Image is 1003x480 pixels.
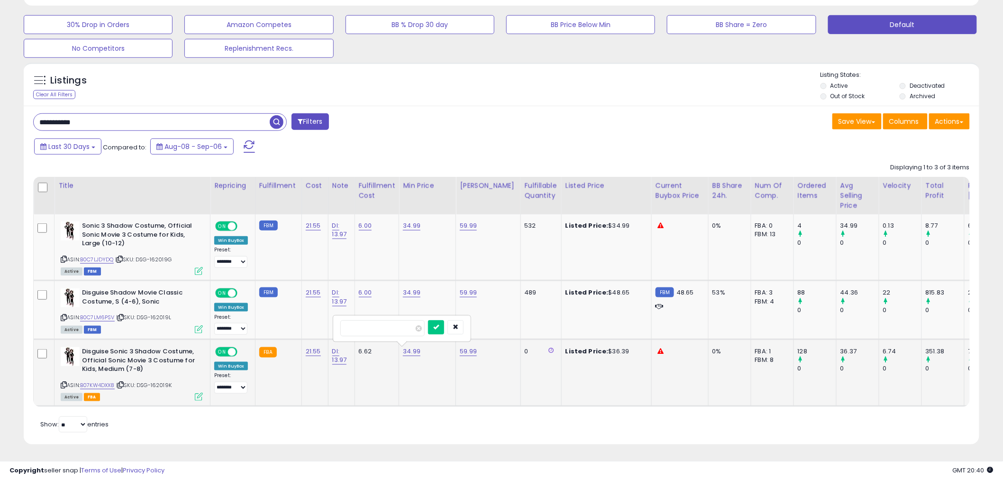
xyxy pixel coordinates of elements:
[889,117,919,126] span: Columns
[883,347,921,356] div: 6.74
[259,287,278,297] small: FBM
[403,181,452,191] div: Min Price
[883,222,921,230] div: 0.13
[216,348,228,356] span: ON
[9,466,164,475] div: seller snap | |
[214,314,248,335] div: Preset:
[61,222,203,274] div: ASIN:
[891,163,970,172] div: Displaying 1 to 3 of 3 items
[883,288,921,297] div: 22
[926,222,964,230] div: 8.77
[565,347,609,356] b: Listed Price:
[82,347,197,376] b: Disguise Sonic 3 Shadow Costume, Official Sonic Movie 3 Costume for Kids, Medium (7-8)
[306,288,321,297] a: 21.55
[214,362,248,370] div: Win BuyBox
[61,347,80,366] img: 41iBj0AxDDL._SL40_.jpg
[883,181,918,191] div: Velocity
[525,181,557,201] div: Fulfillable Quantity
[61,288,203,332] div: ASIN:
[214,372,248,394] div: Preset:
[883,306,921,314] div: 0
[840,364,879,373] div: 0
[184,15,333,34] button: Amazon Competes
[123,466,164,475] a: Privacy Policy
[403,288,420,297] a: 34.99
[164,142,222,151] span: Aug-08 - Sep-06
[821,71,979,80] p: Listing States:
[565,288,609,297] b: Listed Price:
[798,239,836,247] div: 0
[840,222,879,230] div: 34.99
[460,181,516,191] div: [PERSON_NAME]
[926,364,964,373] div: 0
[926,347,964,356] div: 351.38
[259,181,298,191] div: Fulfillment
[359,347,392,356] div: 6.62
[910,92,935,100] label: Archived
[798,306,836,314] div: 0
[926,288,964,297] div: 815.83
[214,181,251,191] div: Repricing
[332,288,347,306] a: DI: 13.97
[828,15,977,34] button: Default
[667,15,816,34] button: BB Share = Zero
[184,39,333,58] button: Replenishment Recs.
[259,347,277,358] small: FBA
[40,420,109,429] span: Show: entries
[883,113,928,129] button: Columns
[61,347,203,400] div: ASIN:
[103,143,146,152] span: Compared to:
[830,92,865,100] label: Out of Stock
[565,288,644,297] div: $48.65
[712,347,744,356] div: 0%
[565,181,647,191] div: Listed Price
[506,15,655,34] button: BB Price Below Min
[150,138,234,155] button: Aug-08 - Sep-06
[332,347,347,365] a: DI: 13.97
[755,347,786,356] div: FBA: 1
[84,326,101,334] span: FBM
[755,222,786,230] div: FBA: 0
[236,348,251,356] span: OFF
[332,181,351,191] div: Note
[359,181,395,201] div: Fulfillment Cost
[116,314,171,321] span: | SKU: DSG-162019L
[9,466,44,475] strong: Copyright
[82,288,197,308] b: Disguise Shadow Movie Classic Costume, S (4-6), Sonic
[80,256,114,264] a: B0C7LJDYDQ
[840,347,879,356] div: 36.37
[34,138,101,155] button: Last 30 Days
[712,222,744,230] div: 0%
[116,381,172,389] span: | SKU: DSG-162019K
[798,364,836,373] div: 0
[525,222,554,230] div: 532
[24,15,173,34] button: 30% Drop in Orders
[525,347,554,356] div: 0
[61,288,80,307] img: 41iBj0AxDDL._SL40_.jpg
[676,288,694,297] span: 48.65
[926,306,964,314] div: 0
[359,221,372,231] a: 6.00
[929,113,970,129] button: Actions
[840,306,879,314] div: 0
[565,221,609,230] b: Listed Price:
[755,356,786,364] div: FBM: 8
[61,326,82,334] span: All listings currently available for purchase on Amazon
[755,297,786,306] div: FBM: 4
[798,181,832,201] div: Ordered Items
[910,82,945,90] label: Deactivated
[48,142,90,151] span: Last 30 Days
[830,82,848,90] label: Active
[346,15,494,34] button: BB % Drop 30 day
[840,181,875,211] div: Avg Selling Price
[840,239,879,247] div: 0
[214,236,248,245] div: Win BuyBox
[84,393,100,401] span: FBA
[755,288,786,297] div: FBA: 3
[565,347,644,356] div: $36.39
[832,113,882,129] button: Save View
[82,222,197,250] b: Sonic 3 Shadow Costume, Official Sonic Movie 3 Costume for Kids, Large (10-12)
[460,347,477,356] a: 59.99
[332,221,347,239] a: DI: 13.97
[214,247,248,268] div: Preset:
